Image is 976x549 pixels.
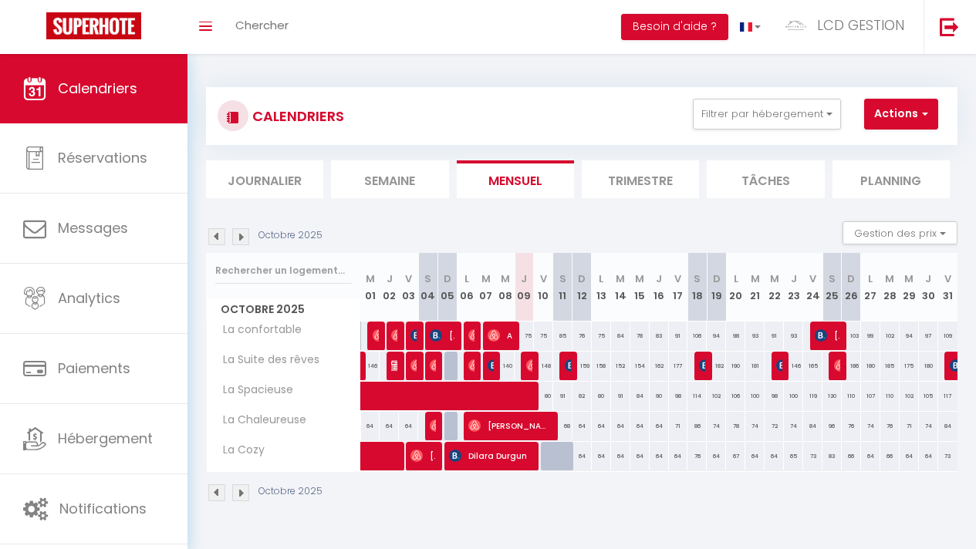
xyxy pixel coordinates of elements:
[331,160,448,198] li: Semaine
[803,352,822,380] div: 165
[630,322,650,350] div: 78
[707,160,824,198] li: Tâches
[880,352,900,380] div: 185
[809,271,816,286] abbr: V
[834,351,840,380] span: [PERSON_NAME]
[430,351,436,380] span: [PERSON_NAME]
[572,352,592,380] div: 159
[258,228,323,243] p: Octobre 2025
[847,271,855,286] abbr: D
[424,271,431,286] abbr: S
[399,253,418,322] th: 03
[464,271,469,286] abbr: L
[656,271,662,286] abbr: J
[938,322,957,350] div: 109
[803,412,822,440] div: 84
[880,253,900,322] th: 28
[572,442,592,470] div: 64
[650,352,669,380] div: 162
[592,253,611,322] th: 13
[880,442,900,470] div: 66
[861,442,880,470] div: 64
[919,412,938,440] div: 74
[938,442,957,470] div: 73
[457,160,574,198] li: Mensuel
[669,253,688,322] th: 17
[726,253,745,322] th: 20
[430,321,454,350] span: [PERSON_NAME]
[58,218,128,237] span: Messages
[745,352,765,380] div: 181
[58,79,137,98] span: Calendriers
[707,322,726,350] div: 94
[765,253,784,322] th: 22
[572,253,592,322] th: 12
[707,442,726,470] div: 64
[784,412,803,440] div: 74
[842,412,861,440] div: 76
[592,442,611,470] div: 64
[534,253,553,322] th: 10
[361,352,380,380] div: 146
[58,429,153,448] span: Hébergement
[880,412,900,440] div: 76
[919,253,938,322] th: 30
[880,382,900,410] div: 110
[521,271,527,286] abbr: J
[391,351,397,380] span: [PERSON_NAME]
[669,412,688,440] div: 71
[713,271,721,286] abbr: D
[410,351,417,380] span: [PERSON_NAME]
[734,271,738,286] abbr: L
[355,352,363,381] a: [PERSON_NAME]
[765,382,784,410] div: 98
[919,352,938,380] div: 180
[843,221,957,244] button: Gestion des prix
[572,412,592,440] div: 64
[592,322,611,350] div: 75
[674,271,681,286] abbr: V
[687,322,707,350] div: 106
[58,148,147,167] span: Réservations
[880,322,900,350] div: 102
[592,412,611,440] div: 64
[215,257,352,285] input: Rechercher un logement...
[925,271,931,286] abbr: J
[481,271,491,286] abbr: M
[726,322,745,350] div: 98
[553,253,572,322] th: 11
[726,352,745,380] div: 190
[206,160,323,198] li: Journalier
[449,441,529,470] span: Dilara Durgun
[938,382,957,410] div: 117
[444,271,451,286] abbr: D
[616,271,625,286] abbr: M
[822,382,842,410] div: 130
[803,253,822,322] th: 24
[765,442,784,470] div: 64
[745,382,765,410] div: 100
[488,351,494,380] span: [PERSON_NAME]
[669,352,688,380] div: 177
[784,352,803,380] div: 146
[861,253,880,322] th: 27
[209,382,297,399] span: La Spacieuse
[418,253,437,322] th: 04
[46,12,141,39] img: Super Booking
[707,412,726,440] div: 74
[578,271,586,286] abbr: D
[410,321,417,350] span: [PERSON_NAME]
[58,359,130,378] span: Paiements
[58,288,120,308] span: Analytics
[248,99,344,133] h3: CALENDRIERS
[553,412,572,440] div: 68
[209,322,306,338] span: La confortable
[842,352,861,380] div: 186
[366,271,375,286] abbr: M
[526,351,532,380] span: [PERSON_NAME]
[861,352,880,380] div: 180
[621,14,728,40] button: Besoin d'aide ?
[235,17,289,33] span: Chercher
[59,499,147,518] span: Notifications
[687,253,707,322] th: 18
